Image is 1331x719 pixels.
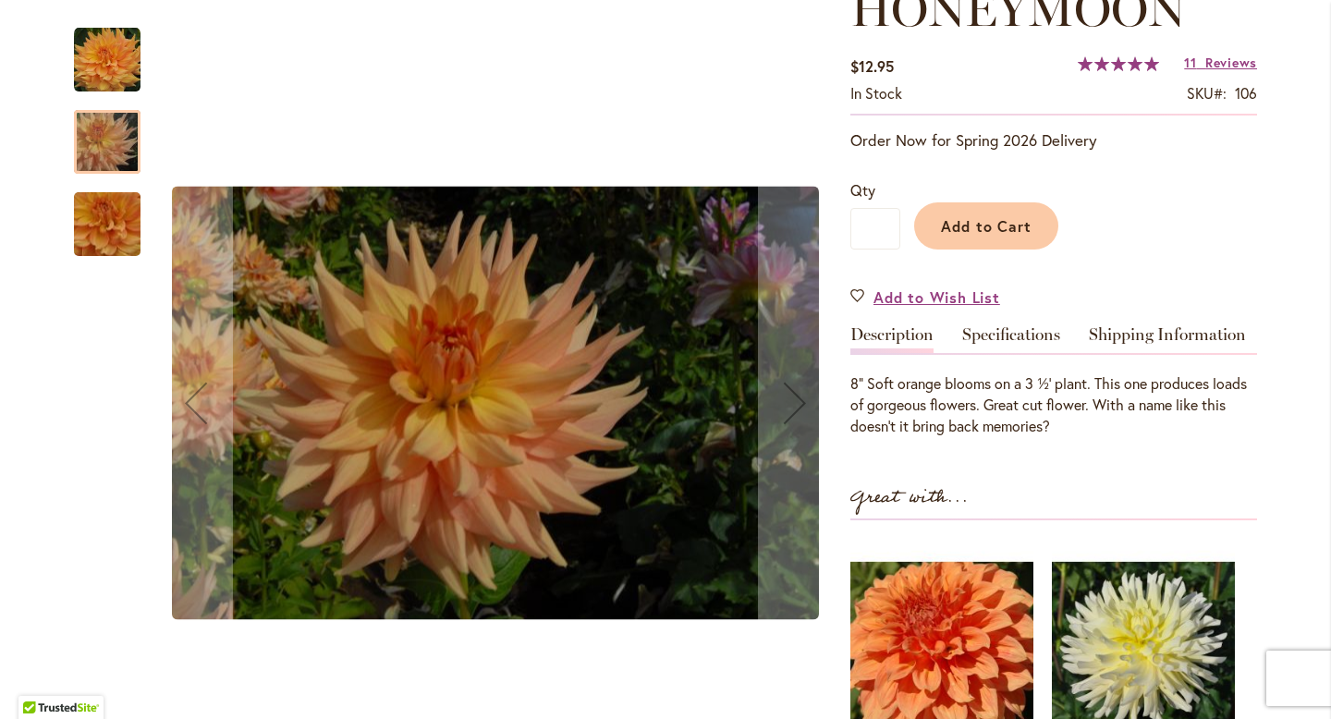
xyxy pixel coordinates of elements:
a: Description [850,326,934,353]
a: Specifications [962,326,1060,353]
p: Order Now for Spring 2026 Delivery [850,129,1257,152]
img: Honeymoon [41,163,174,286]
span: Reviews [1205,54,1257,71]
div: Honeymoon [74,174,140,256]
img: Honeymoon [172,187,819,620]
span: $12.95 [850,56,894,76]
div: 106 [1235,83,1257,104]
strong: Great with... [850,482,969,513]
iframe: Launch Accessibility Center [14,653,66,705]
strong: SKU [1187,83,1227,103]
div: Honeymoon [74,91,159,174]
div: Availability [850,83,902,104]
a: 11 Reviews [1184,54,1257,71]
span: Qty [850,180,875,200]
div: Honeymoon [74,9,159,91]
span: Add to Wish List [873,286,1000,308]
span: In stock [850,83,902,103]
button: Add to Cart [914,202,1058,250]
img: Honeymoon [74,27,140,93]
span: 11 [1184,54,1196,71]
div: 100% [1078,56,1159,71]
a: Add to Wish List [850,286,1000,308]
div: 8” Soft orange blooms on a 3 ½’ plant. This one produces loads of gorgeous flowers. Great cut flo... [850,373,1257,437]
a: Shipping Information [1089,326,1246,353]
div: Detailed Product Info [850,326,1257,437]
span: Add to Cart [941,216,1032,236]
